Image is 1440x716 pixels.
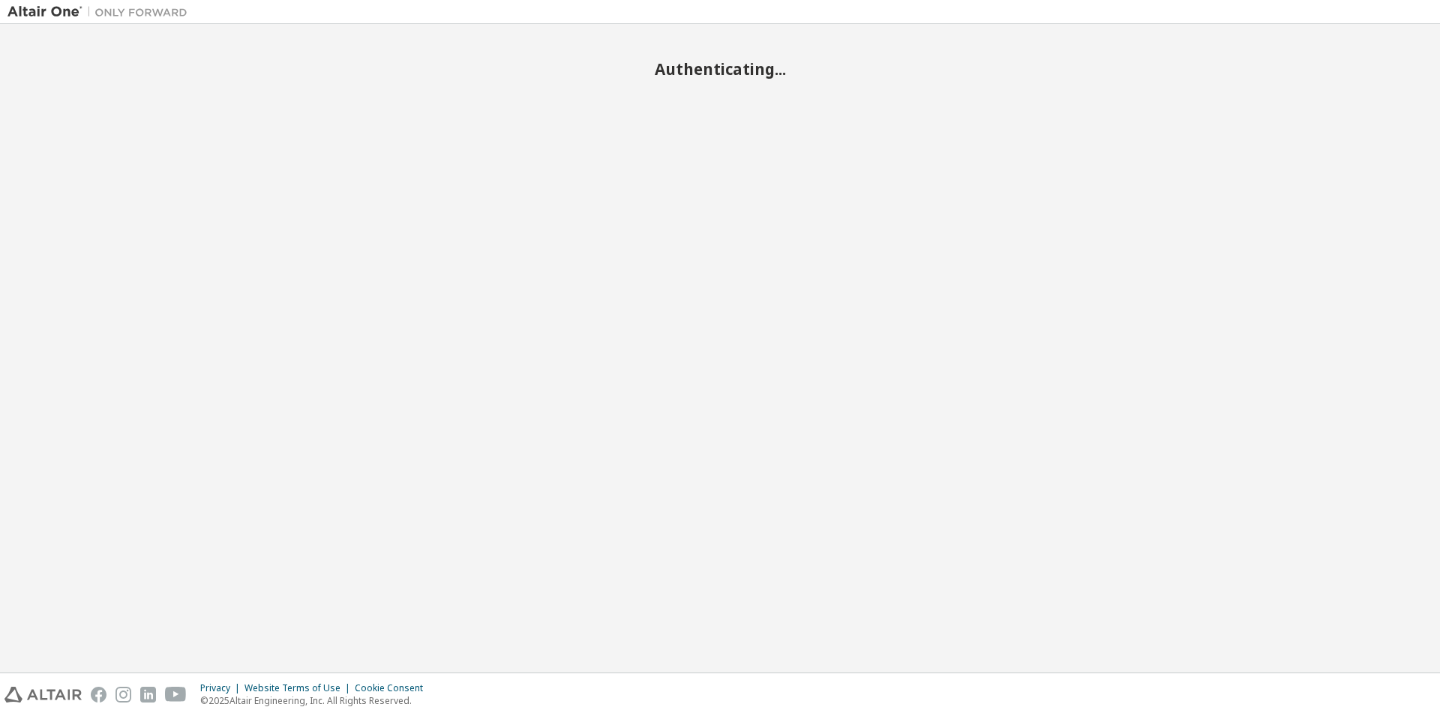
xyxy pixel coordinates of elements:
[115,687,131,703] img: instagram.svg
[200,694,432,707] p: © 2025 Altair Engineering, Inc. All Rights Reserved.
[200,682,244,694] div: Privacy
[7,59,1432,79] h2: Authenticating...
[140,687,156,703] img: linkedin.svg
[91,687,106,703] img: facebook.svg
[7,4,195,19] img: Altair One
[4,687,82,703] img: altair_logo.svg
[244,682,355,694] div: Website Terms of Use
[355,682,432,694] div: Cookie Consent
[165,687,187,703] img: youtube.svg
